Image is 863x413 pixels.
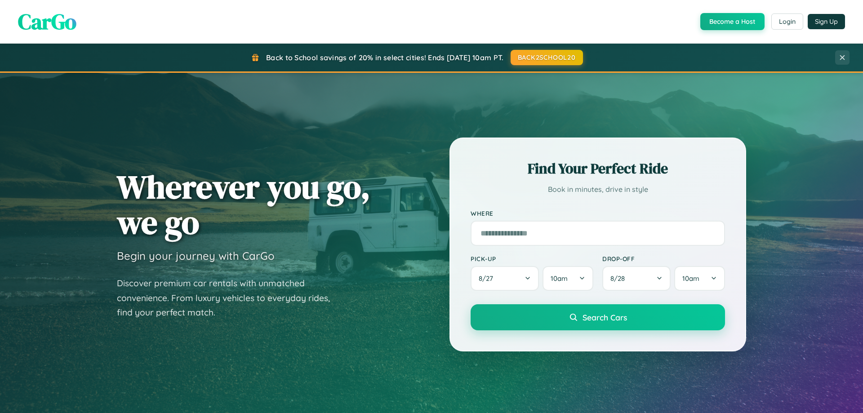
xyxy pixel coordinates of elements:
p: Discover premium car rentals with unmatched convenience. From luxury vehicles to everyday rides, ... [117,276,342,320]
span: 8 / 28 [610,274,629,283]
p: Book in minutes, drive in style [471,183,725,196]
button: 8/28 [602,266,671,291]
span: 10am [551,274,568,283]
h3: Begin your journey with CarGo [117,249,275,262]
span: CarGo [18,7,76,36]
button: 10am [674,266,725,291]
span: Back to School savings of 20% in select cities! Ends [DATE] 10am PT. [266,53,503,62]
button: BACK2SCHOOL20 [511,50,583,65]
label: Drop-off [602,255,725,262]
span: Search Cars [583,312,627,322]
h2: Find Your Perfect Ride [471,159,725,178]
h1: Wherever you go, we go [117,169,370,240]
span: 8 / 27 [479,274,498,283]
button: Login [771,13,803,30]
button: Sign Up [808,14,845,29]
span: 10am [682,274,699,283]
label: Pick-up [471,255,593,262]
label: Where [471,209,725,217]
button: Become a Host [700,13,765,30]
button: 8/27 [471,266,539,291]
button: Search Cars [471,304,725,330]
button: 10am [543,266,593,291]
